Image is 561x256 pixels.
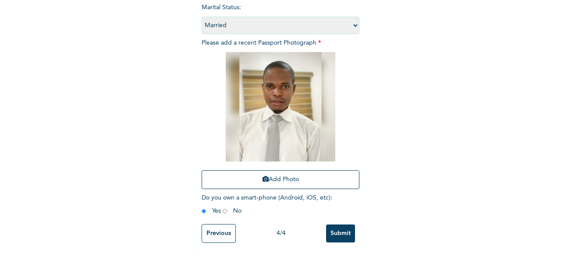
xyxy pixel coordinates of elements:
[236,229,326,238] div: 4 / 4
[202,170,359,189] button: Add Photo
[202,224,236,243] input: Previous
[202,40,359,193] span: Please add a recent Passport Photograph
[326,224,355,242] input: Submit
[226,52,335,161] img: Crop
[202,195,332,214] span: Do you own a smart-phone (Android, iOS, etc) : Yes No
[202,4,359,28] span: Marital Status :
